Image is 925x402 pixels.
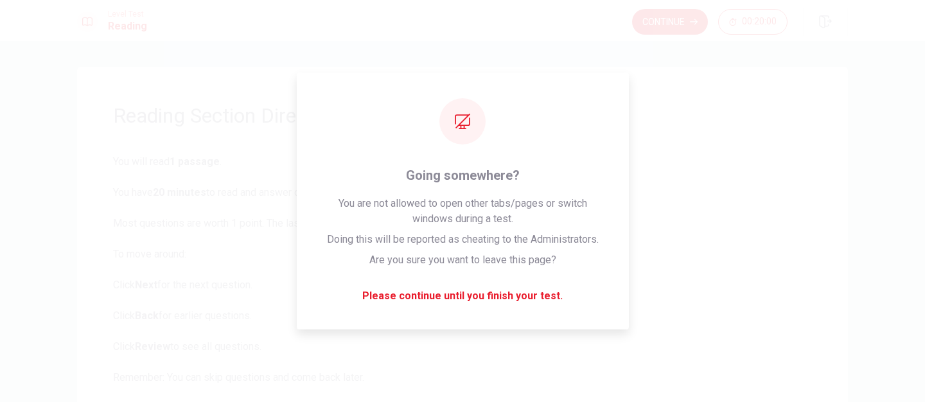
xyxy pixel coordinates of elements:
button: 00:20:00 [718,9,788,35]
h1: Reading Section Directions [113,103,812,128]
b: Next [135,279,157,291]
b: Review [135,340,170,353]
span: 00:20:00 [742,17,777,27]
b: Back [135,310,159,322]
button: Continue [632,9,708,35]
b: 1 passage [170,155,220,168]
b: 20 minutes [153,186,206,198]
h1: Reading [108,19,147,34]
span: Level Test [108,10,147,19]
